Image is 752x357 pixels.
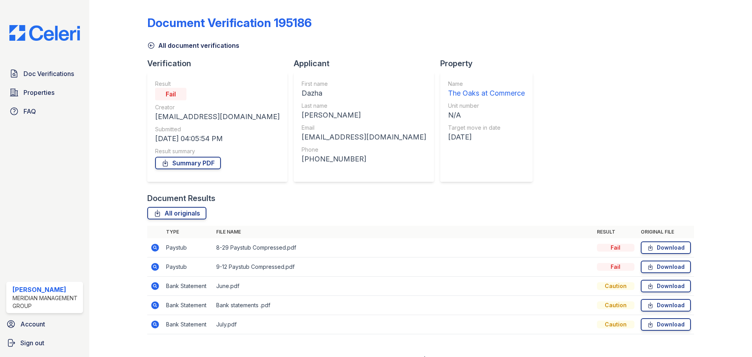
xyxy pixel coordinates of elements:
td: Bank Statement [163,296,213,315]
td: June.pdf [213,277,594,296]
th: File name [213,226,594,238]
a: Download [641,261,691,273]
span: Sign out [20,338,44,348]
div: Result summary [155,147,280,155]
td: Bank statements .pdf [213,296,594,315]
div: Meridian Management Group [13,294,80,310]
div: [EMAIL_ADDRESS][DOMAIN_NAME] [155,111,280,122]
td: July.pdf [213,315,594,334]
a: Properties [6,85,83,100]
div: Document Verification 195186 [147,16,312,30]
a: Download [641,241,691,254]
a: Name The Oaks at Commerce [448,80,525,99]
div: Unit number [448,102,525,110]
div: Fail [597,263,634,271]
div: N/A [448,110,525,121]
div: Fail [597,244,634,252]
a: Summary PDF [155,157,221,169]
div: Target move in date [448,124,525,132]
td: 9-12 Paystub Compressed.pdf [213,257,594,277]
div: Caution [597,301,634,309]
div: Verification [147,58,294,69]
a: Sign out [3,335,86,351]
td: Bank Statement [163,315,213,334]
div: [PHONE_NUMBER] [302,154,426,165]
div: Creator [155,103,280,111]
div: Caution [597,321,634,328]
div: The Oaks at Commerce [448,88,525,99]
div: Name [448,80,525,88]
td: Bank Statement [163,277,213,296]
div: Last name [302,102,426,110]
span: Account [20,319,45,329]
div: [PERSON_NAME] [302,110,426,121]
span: Properties [23,88,54,97]
div: Applicant [294,58,440,69]
a: FAQ [6,103,83,119]
div: [EMAIL_ADDRESS][DOMAIN_NAME] [302,132,426,143]
div: Result [155,80,280,88]
a: Doc Verifications [6,66,83,82]
a: All document verifications [147,41,239,50]
div: [DATE] 04:05:54 PM [155,133,280,144]
div: Document Results [147,193,215,204]
div: Caution [597,282,634,290]
td: 8-29 Paystub Compressed.pdf [213,238,594,257]
img: CE_Logo_Blue-a8612792a0a2168367f1c8372b55b34899dd931a85d93a1a3d3e32e68fde9ad4.png [3,25,86,41]
div: Property [440,58,539,69]
th: Type [163,226,213,238]
div: First name [302,80,426,88]
div: Fail [155,88,186,100]
td: Paystub [163,257,213,277]
a: Download [641,318,691,331]
th: Original file [638,226,694,238]
span: Doc Verifications [23,69,74,78]
div: Submitted [155,125,280,133]
a: Download [641,280,691,292]
div: Dazha [302,88,426,99]
a: Account [3,316,86,332]
div: [DATE] [448,132,525,143]
div: [PERSON_NAME] [13,285,80,294]
div: Email [302,124,426,132]
a: All originals [147,207,206,219]
div: Phone [302,146,426,154]
span: FAQ [23,107,36,116]
td: Paystub [163,238,213,257]
a: Download [641,299,691,312]
th: Result [594,226,638,238]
